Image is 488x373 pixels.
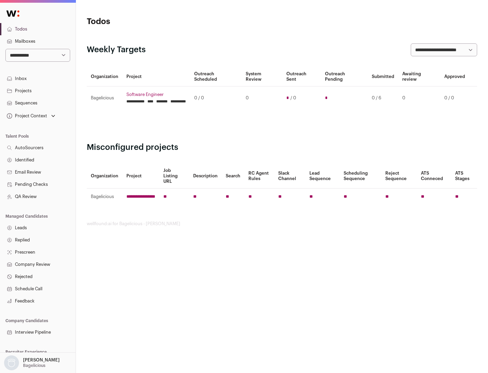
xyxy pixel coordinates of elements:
th: Project [122,164,159,189]
img: nopic.png [4,355,19,370]
h1: Todos [87,16,217,27]
th: Job Listing URL [159,164,189,189]
td: 0 / 6 [368,86,398,110]
div: Project Context [5,113,47,119]
th: System Review [242,67,282,86]
td: 0 / 0 [190,86,242,110]
th: Approved [440,67,469,86]
th: Submitted [368,67,398,86]
th: Outreach Pending [321,67,367,86]
img: Wellfound [3,7,23,20]
h2: Weekly Targets [87,44,146,55]
th: ATS Stages [451,164,477,189]
th: Outreach Scheduled [190,67,242,86]
td: 0 [398,86,440,110]
td: 0 [242,86,282,110]
span: / 0 [290,95,296,101]
a: Software Engineer [126,92,186,97]
th: Awaiting review [398,67,440,86]
th: Reject Sequence [381,164,417,189]
td: Bagelicious [87,86,122,110]
td: 0 / 0 [440,86,469,110]
h2: Misconfigured projects [87,142,477,153]
button: Open dropdown [5,111,57,121]
th: Lead Sequence [305,164,340,189]
button: Open dropdown [3,355,61,370]
th: RC Agent Rules [244,164,274,189]
th: Scheduling Sequence [340,164,381,189]
th: Slack Channel [274,164,305,189]
th: Search [222,164,244,189]
p: Bagelicious [23,363,45,368]
th: Outreach Sent [282,67,321,86]
th: Organization [87,67,122,86]
th: Organization [87,164,122,189]
th: Project [122,67,190,86]
footer: wellfound:ai for Bagelicious - [PERSON_NAME] [87,221,477,227]
p: [PERSON_NAME] [23,357,60,363]
th: Description [189,164,222,189]
th: ATS Conneced [417,164,451,189]
td: Bagelicious [87,189,122,205]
